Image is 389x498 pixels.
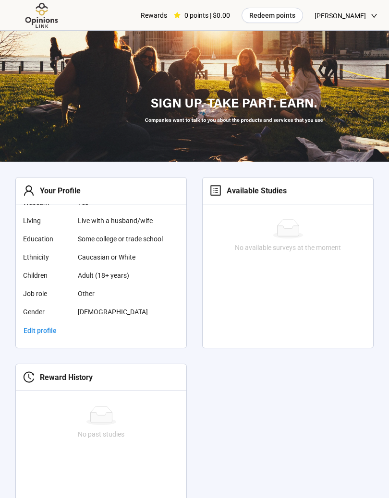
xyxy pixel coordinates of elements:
[20,429,182,439] div: No past studies
[174,12,181,19] span: star
[78,252,174,262] span: Caucasian or White
[78,307,174,317] span: [DEMOGRAPHIC_DATA]
[23,371,35,383] span: history
[78,288,174,299] span: Other
[371,12,377,19] span: down
[23,185,35,196] span: user
[207,242,369,253] div: No available surveys at the moment
[24,325,57,336] span: Edit profile
[221,185,287,197] div: Available Studies
[16,323,64,338] a: Edit profile
[23,234,70,244] span: Education
[242,8,303,23] button: Redeem points
[78,215,174,226] span: Live with a husband/wife
[23,252,70,262] span: Ethnicity
[35,371,93,383] div: Reward History
[23,270,70,281] span: Children
[249,10,295,21] span: Redeem points
[210,185,221,196] span: profile
[78,234,174,244] span: Some college or trade school
[35,185,81,197] div: Your Profile
[23,215,70,226] span: Living
[23,288,70,299] span: Job role
[78,270,174,281] span: Adult (18+ years)
[23,307,70,317] span: Gender
[315,0,366,31] span: [PERSON_NAME]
